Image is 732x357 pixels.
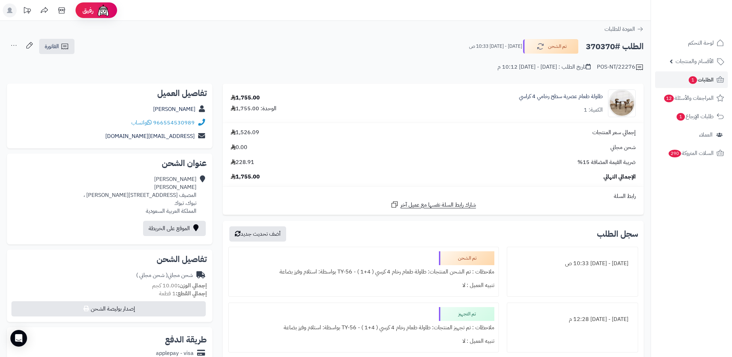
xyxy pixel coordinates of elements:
[231,173,260,181] span: 1,755.00
[83,175,196,215] div: [PERSON_NAME] [PERSON_NAME] المصيف [STREET_ADDRESS][PERSON_NAME] ، تبوك، تبوك المملكة العربية الس...
[608,89,635,117] img: 1754384622-1-90x90.jpg
[12,255,207,263] h2: تفاصيل الشحن
[439,307,494,321] div: تم التجهيز
[655,90,728,106] a: المراجعات والأسئلة12
[439,251,494,265] div: تم الشحن
[676,56,714,66] span: الأقسام والمنتجات
[153,119,195,127] a: 966554530989
[519,93,603,101] a: طاولة طعام عصرية سطح رخامي 4 كراسي
[592,129,636,137] span: إجمالي سعر المنتجات
[229,226,286,242] button: أضف تحديث جديد
[605,25,635,33] span: العودة للطلبات
[668,148,714,158] span: السلات المتروكة
[586,40,644,54] h2: الطلب #370370
[231,143,247,151] span: 0.00
[12,89,207,97] h2: تفاصيل العميل
[400,201,476,209] span: شارك رابط السلة نفسها مع عميل آخر
[233,321,494,334] div: ملاحظات : تم تجهيز المنتجات: طاولة طعام رخام 4 كرسي ( 4+1 ) - TY-56 بواسطة: استلام وفرز بضاعة
[655,71,728,88] a: الطلبات1
[511,257,634,270] div: [DATE] - [DATE] 10:33 ص
[131,119,152,127] a: واتساب
[136,271,168,279] span: ( شحن مجاني )
[677,113,685,121] span: 1
[233,334,494,348] div: تنبيه العميل : لا
[390,200,476,209] a: شارك رابط السلة نفسها مع عميل آخر
[685,17,725,32] img: logo-2.png
[655,35,728,51] a: لوحة التحكم
[39,39,74,54] a: الفاتورة
[688,38,714,48] span: لوحة التحكم
[689,76,697,84] span: 1
[45,42,59,51] span: الفاتورة
[664,95,674,102] span: 12
[12,159,207,167] h2: عنوان الشحن
[143,221,206,236] a: الموقع على الخريطة
[655,127,728,143] a: العملاء
[233,279,494,292] div: تنبيه العميل : لا
[577,158,636,166] span: ضريبة القيمة المضافة 15%
[159,289,207,298] small: 1 قطعة
[655,108,728,125] a: طلبات الإرجاع1
[231,158,254,166] span: 228.91
[699,130,713,140] span: العملاء
[82,6,94,15] span: رفيق
[231,105,276,113] div: الوحدة: 1,755.00
[688,75,714,85] span: الطلبات
[523,39,579,54] button: تم الشحن
[603,173,636,181] span: الإجمالي النهائي
[469,43,522,50] small: [DATE] - [DATE] 10:33 ص
[655,145,728,162] a: السلات المتروكة290
[511,313,634,326] div: [DATE] - [DATE] 12:28 م
[231,129,259,137] span: 1,526.09
[11,301,206,316] button: إصدار بوليصة الشحن
[96,3,110,17] img: ai-face.png
[231,94,260,102] div: 1,755.00
[597,230,638,238] h3: سجل الطلب
[233,265,494,279] div: ملاحظات : تم الشحن المنتجات: طاولة طعام رخام 4 كرسي ( 4+1 ) - TY-56 بواسطة: استلام وفرز بضاعة
[153,105,195,113] a: [PERSON_NAME]
[497,63,591,71] div: تاريخ الطلب : [DATE] - [DATE] 10:12 م
[605,25,644,33] a: العودة للطلبات
[676,112,714,121] span: طلبات الإرجاع
[584,106,603,114] div: الكمية: 1
[18,3,36,19] a: تحديثات المنصة
[152,281,207,290] small: 10.00 كجم
[165,336,207,344] h2: طريقة الدفع
[610,143,636,151] span: شحن مجاني
[663,93,714,103] span: المراجعات والأسئلة
[669,150,681,157] span: 290
[597,63,644,71] div: POS-NT/22276
[226,192,641,200] div: رابط السلة
[178,281,207,290] strong: إجمالي الوزن:
[136,271,193,279] div: شحن مجاني
[176,289,207,298] strong: إجمالي القطع:
[105,132,195,140] a: [EMAIL_ADDRESS][DOMAIN_NAME]
[10,330,27,347] div: Open Intercom Messenger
